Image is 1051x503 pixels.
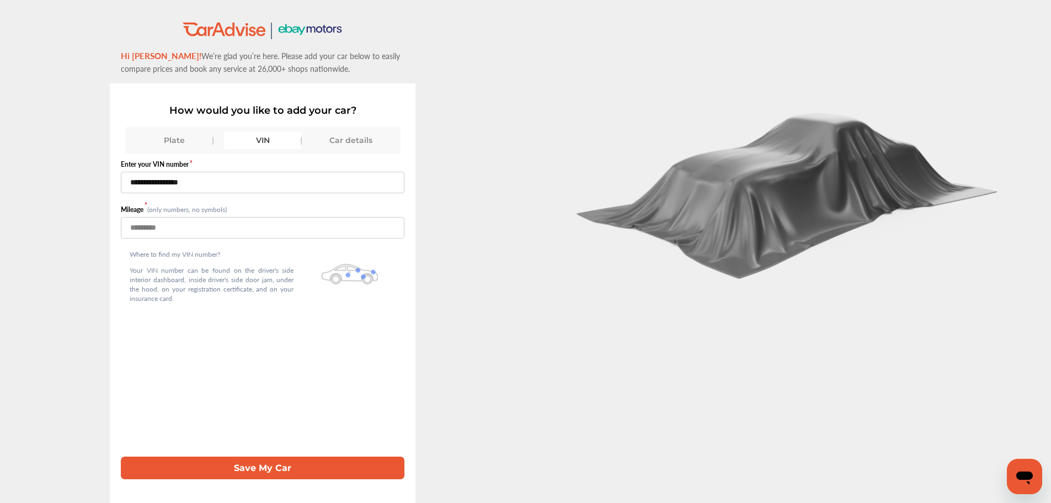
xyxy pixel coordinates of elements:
p: Where to find my VIN number? [130,250,294,259]
label: Enter your VIN number [121,160,404,169]
span: Hi [PERSON_NAME]! [121,50,201,61]
iframe: Button to launch messaging window [1007,459,1042,494]
img: carCoverBlack.2823a3dccd746e18b3f8.png [568,100,1009,279]
label: Mileage [121,205,147,214]
div: Car details [312,131,390,149]
div: Plate [136,131,213,149]
p: Your VIN number can be found on the driver's side interior dashboard, inside driver's side door j... [130,266,294,303]
img: olbwX0zPblBWoAAAAASUVORK5CYII= [322,264,378,284]
div: VIN [224,131,301,149]
small: (only numbers, no symbols) [147,205,227,214]
span: We’re glad you’re here. Please add your car below to easily compare prices and book any service a... [121,50,400,74]
p: How would you like to add your car? [121,104,404,117]
button: Save My Car [121,457,404,479]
